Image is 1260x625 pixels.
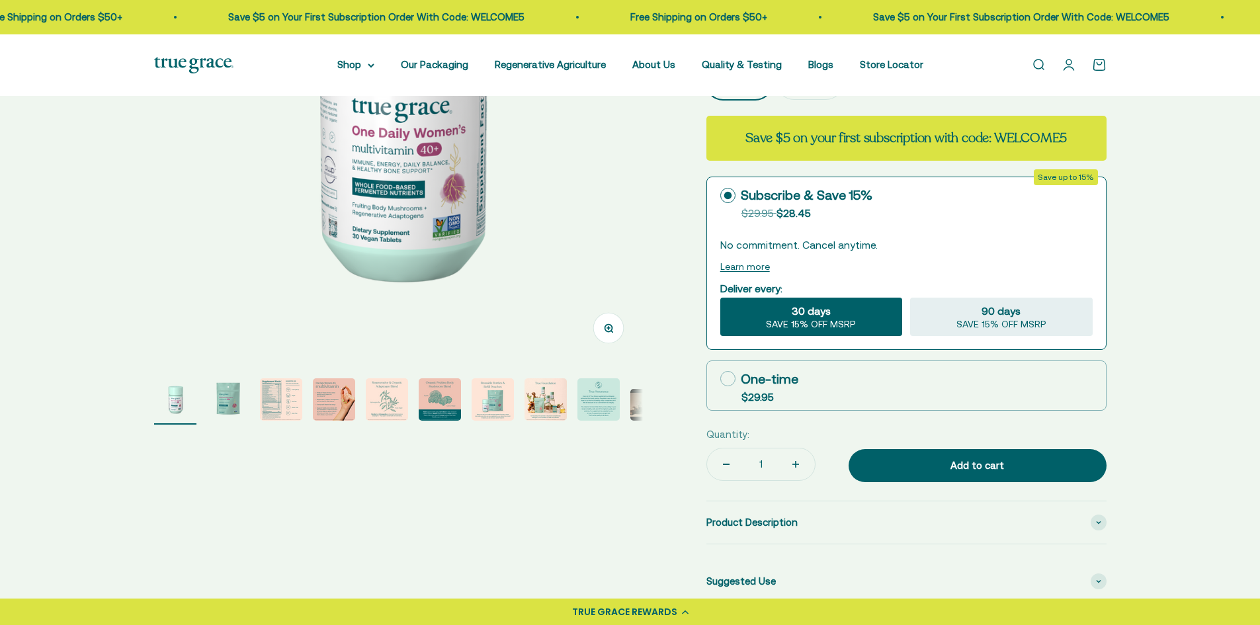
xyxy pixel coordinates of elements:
[207,378,249,421] img: Daily Multivitamin for Immune Support, Energy, Daily Balance, and Healthy Bone Support* - Vitamin...
[419,378,461,421] img: Reishi supports healthy aging. Lion's Mane for brain, nerve, and cognitive support. Maitake suppo...
[706,501,1107,544] summary: Product Description
[495,59,606,70] a: Regenerative Agriculture
[366,378,408,425] button: Go to item 5
[777,448,815,480] button: Increase quantity
[632,59,675,70] a: About Us
[873,9,1169,25] p: Save $5 on Your First Subscription Order With Code: WELCOME5
[572,605,677,619] div: TRUE GRACE REWARDS
[577,378,620,425] button: Go to item 9
[472,378,514,421] img: When you opt out for our refill pouches instead of buying a whole new bottle every time you buy s...
[630,389,673,425] button: Go to item 10
[745,129,1067,147] strong: Save $5 on your first subscription with code: WELCOME5
[207,378,249,425] button: Go to item 2
[849,449,1107,482] button: Add to cart
[808,59,833,70] a: Blogs
[260,378,302,425] button: Go to item 3
[337,57,374,73] summary: Shop
[706,560,1107,603] summary: Suggested Use
[366,378,408,421] img: Holy Basil and Ashwagandha are Ayurvedic herbs known as "adaptogens." They support overall health...
[313,378,355,421] img: - 1200IU of Vitamin D3 from lichen and 60 mcg of Vitamin K2 from Mena-Q7 - Regenerative & organic...
[706,427,749,442] label: Quantity:
[154,378,196,425] button: Go to item 1
[875,458,1080,474] div: Add to cart
[630,11,767,22] a: Free Shipping on Orders $50+
[706,515,798,530] span: Product Description
[154,378,196,421] img: Daily Multivitamin for Immune Support, Energy, Daily Balance, and Healthy Bone Support* Vitamin A...
[472,378,514,425] button: Go to item 7
[707,448,745,480] button: Decrease quantity
[525,378,567,425] button: Go to item 8
[419,378,461,425] button: Go to item 6
[577,378,620,421] img: Every lot of True Grace supplements undergoes extensive third-party testing. Regulation says we d...
[228,9,525,25] p: Save $5 on Your First Subscription Order With Code: WELCOME5
[401,59,468,70] a: Our Packaging
[525,378,567,421] img: Our full product line provides a robust and comprehensive offering for a true foundation of healt...
[860,59,923,70] a: Store Locator
[260,378,302,421] img: Fruiting Body Vegan Soy Free Gluten Free Dairy Free
[313,378,355,425] button: Go to item 4
[706,573,776,589] span: Suggested Use
[702,59,782,70] a: Quality & Testing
